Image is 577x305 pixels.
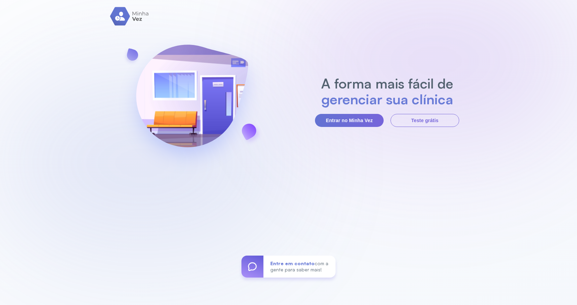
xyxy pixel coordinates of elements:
span: Entre em contato [270,260,315,266]
button: Teste grátis [391,114,459,127]
img: logo.svg [110,7,149,26]
img: banner-login.svg [118,26,266,176]
h2: gerenciar sua clínica [318,91,457,107]
a: Entre em contatocom a gente para saber mais! [241,256,336,278]
h2: A forma mais fácil de [318,75,457,91]
div: com a gente para saber mais! [263,256,336,278]
button: Entrar no Minha Vez [315,114,384,127]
